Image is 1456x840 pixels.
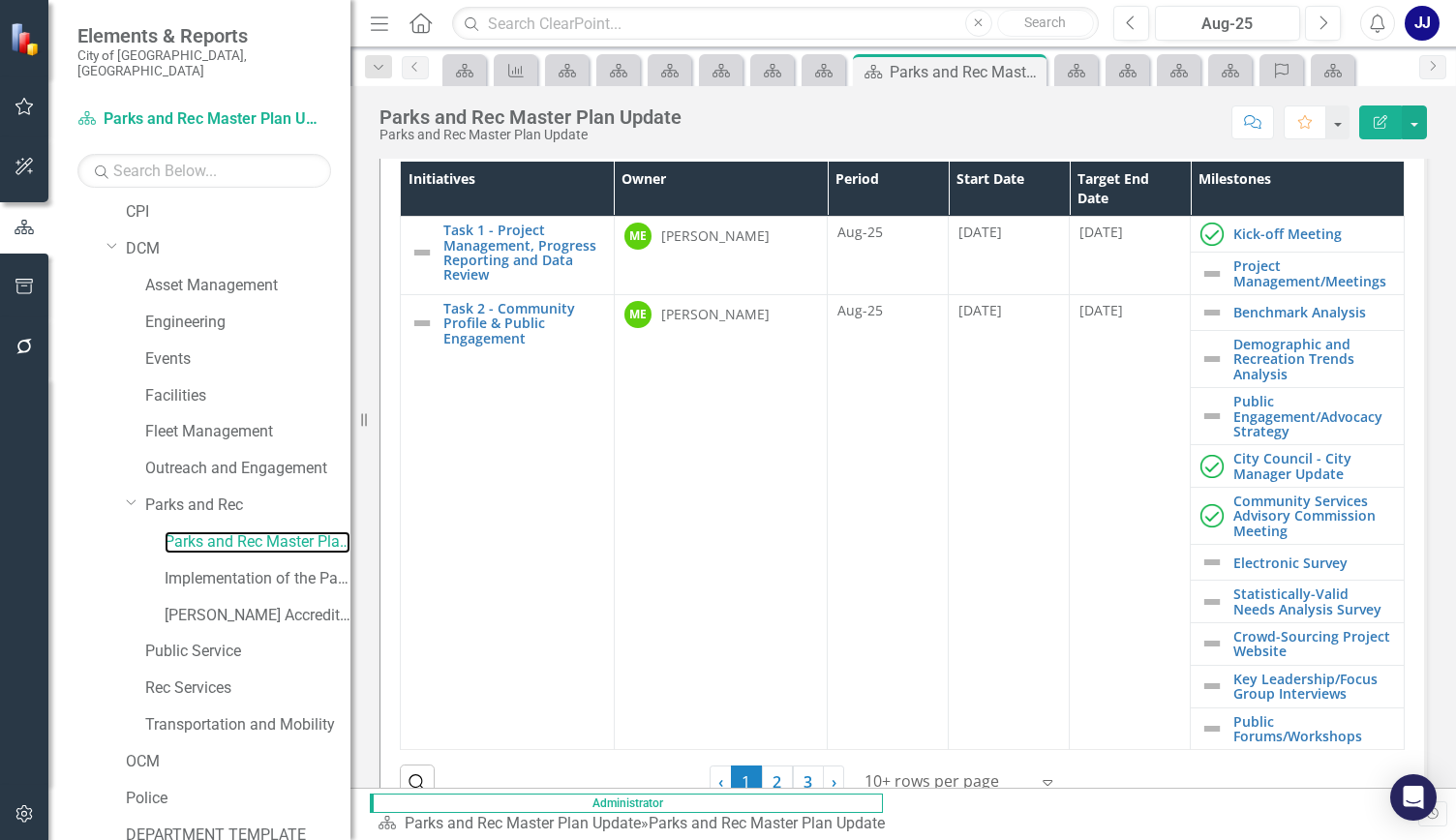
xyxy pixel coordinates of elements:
span: 1 [731,765,762,798]
a: Crowd-Sourcing Project Website [1233,629,1394,659]
span: Elements & Reports [77,24,331,47]
td: Double-Click to Edit Right Click for Context Menu [401,217,615,295]
button: Aug-25 [1155,6,1300,41]
img: Completed [1200,504,1224,527]
div: Open Intercom Messenger [1390,774,1437,821]
td: Double-Click to Edit [614,217,828,295]
img: Completed [1200,455,1224,478]
a: Key Leadership/Focus Group Interviews [1233,672,1394,702]
td: Double-Click to Edit [614,294,828,749]
a: Events [145,348,350,371]
td: Double-Click to Edit [949,217,1070,295]
img: Not Defined [410,241,434,264]
td: Double-Click to Edit Right Click for Context Menu [1191,253,1405,295]
div: Parks and Rec Master Plan Update [379,128,682,142]
a: Project Management/Meetings [1233,258,1394,288]
span: [DATE] [958,301,1002,319]
span: [DATE] [958,223,1002,241]
a: Asset Management [145,275,350,297]
div: ME [624,223,652,250]
span: Administrator [370,794,883,813]
a: Parks and Rec [145,495,350,517]
a: Statistically-Valid Needs Analysis Survey [1233,586,1394,616]
img: Not Defined [1200,675,1224,698]
button: JJ [1405,6,1440,41]
span: Search [1024,15,1066,30]
span: [DATE] [1079,301,1123,319]
div: Parks and Rec Master Plan Update [890,60,1042,84]
td: Double-Click to Edit Right Click for Context Menu [1191,665,1405,707]
a: DCM [126,238,350,260]
td: Double-Click to Edit [1070,217,1191,295]
td: Double-Click to Edit Right Click for Context Menu [1191,330,1405,387]
td: Double-Click to Edit Right Click for Context Menu [1191,488,1405,545]
img: Not Defined [1200,301,1224,324]
img: Not Defined [1200,262,1224,285]
a: Community Services Advisory Commission Meeting [1233,494,1394,538]
td: Double-Click to Edit Right Click for Context Menu [1191,623,1405,666]
a: Parks and Rec Master Plan Update [165,531,350,554]
div: Aug-25 [837,301,938,320]
a: Outreach and Engagement [145,458,350,480]
div: » [378,813,893,835]
a: Parks and Rec Master Plan Update [77,108,319,131]
div: Parks and Rec Master Plan Update [379,106,682,128]
div: [PERSON_NAME] [661,305,770,324]
a: Engineering [145,312,350,334]
a: Police [126,788,350,810]
a: Public Forums/Workshops [1233,714,1394,744]
div: Parks and Rec Master Plan Update [649,814,885,832]
td: Double-Click to Edit Right Click for Context Menu [1191,388,1405,445]
td: Double-Click to Edit Right Click for Context Menu [1191,294,1405,330]
div: Aug-25 [837,223,938,242]
img: Not Defined [1200,590,1224,614]
td: Double-Click to Edit Right Click for Context Menu [1191,217,1405,253]
a: [PERSON_NAME] Accreditation Tracker [165,605,350,627]
a: Demographic and Recreation Trends Analysis [1233,337,1394,381]
a: Rec Services [145,677,350,700]
a: Implementation of the Parks and Recreation Master Plan [165,568,350,590]
img: Not Defined [1200,405,1224,428]
a: City Council - City Manager Update [1233,451,1394,481]
div: [PERSON_NAME] [661,226,770,246]
td: Double-Click to Edit Right Click for Context Menu [1191,445,1405,488]
span: ‹ [718,771,723,793]
a: Kick-off Meeting [1233,226,1394,241]
td: Double-Click to Edit [949,294,1070,749]
a: 2 [762,765,793,798]
a: CPI [126,201,350,224]
td: Double-Click to Edit Right Click for Context Menu [401,294,615,749]
a: Electronic Survey [1233,555,1394,570]
img: Not Defined [1200,632,1224,655]
img: Not Defined [1200,347,1224,371]
a: Transportation and Mobility [145,714,350,736]
img: ClearPoint Strategy [10,21,44,55]
img: Not Defined [1200,717,1224,740]
a: Public Engagement/Advocacy Strategy [1233,394,1394,438]
a: 3 [793,765,824,798]
a: Fleet Management [145,421,350,443]
a: Benchmark Analysis [1233,305,1394,319]
div: Aug-25 [1162,13,1293,36]
div: ME [624,301,652,328]
a: Parks and Rec Master Plan Update [405,814,641,832]
input: Search Below... [77,154,331,188]
a: Task 2 - Community Profile & Public Engagement [443,301,604,345]
a: Task 1 - Project Management, Progress Reporting and Data Review [443,223,604,283]
span: [DATE] [1079,223,1123,241]
button: Search [997,10,1094,37]
a: Facilities [145,385,350,407]
td: Double-Click to Edit Right Click for Context Menu [1191,707,1405,750]
td: Double-Click to Edit Right Click for Context Menu [1191,545,1405,581]
small: City of [GEOGRAPHIC_DATA], [GEOGRAPHIC_DATA] [77,47,331,79]
img: Not Defined [410,312,434,335]
a: Public Service [145,641,350,663]
a: OCM [126,751,350,773]
td: Double-Click to Edit [1070,294,1191,749]
img: Completed [1200,223,1224,246]
img: Not Defined [1200,551,1224,574]
td: Double-Click to Edit Right Click for Context Menu [1191,581,1405,623]
span: › [832,771,836,793]
input: Search ClearPoint... [452,7,1099,41]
